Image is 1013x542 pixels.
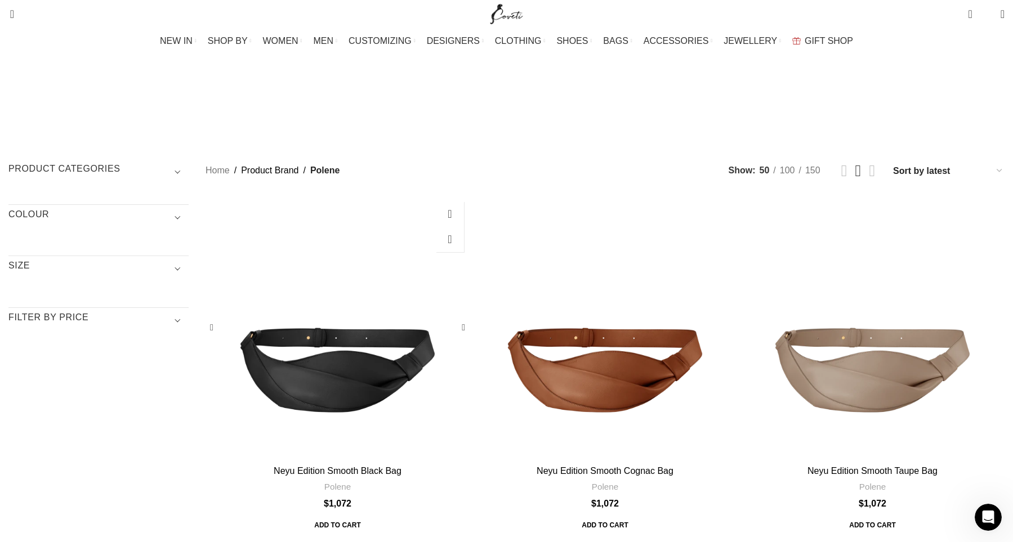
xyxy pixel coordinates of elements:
[556,35,588,46] span: SHOES
[981,3,992,25] div: My Wishlist
[427,30,484,52] a: DESIGNERS
[724,30,781,52] a: JEWELLERY
[160,35,193,46] span: NEW IN
[208,30,252,52] a: SHOP BY
[473,196,737,460] a: Neyu Edition Smooth Cognac Bag
[306,515,368,535] span: Add to cart
[274,466,401,476] a: Neyu Edition Smooth Black Bag
[969,6,978,14] span: 0
[314,30,337,52] a: MEN
[324,499,329,508] span: $
[805,35,853,46] span: GIFT SHOP
[8,259,189,279] h3: SIZE
[724,35,777,46] span: JEWELLERY
[314,35,334,46] span: MEN
[427,35,480,46] span: DESIGNERS
[3,30,1010,52] div: Main navigation
[574,515,636,535] a: Add to cart: “Neyu Edition Smooth Cognac Bag”
[306,515,368,535] a: Add to cart: “Neyu Edition Smooth Black Bag”
[3,3,14,25] a: Search
[495,35,542,46] span: CLOTHING
[603,30,632,52] a: BAGS
[859,481,886,492] a: Polene
[208,35,248,46] span: SHOP BY
[537,466,673,476] a: Neyu Edition Smooth Cognac Bag
[349,35,412,46] span: CUSTOMIZING
[349,30,416,52] a: CUSTOMIZING
[644,30,713,52] a: ACCESSORIES
[591,499,596,508] span: $
[436,201,464,227] a: Quick view
[859,499,864,508] span: $
[263,35,298,46] span: WOMEN
[841,515,903,535] a: Add to cart: “Neyu Edition Smooth Taupe Bag”
[603,35,628,46] span: BAGS
[160,30,197,52] a: NEW IN
[792,30,853,52] a: GIFT SHOP
[644,35,709,46] span: ACCESSORIES
[263,30,302,52] a: WOMEN
[556,30,592,52] a: SHOES
[841,515,903,535] span: Add to cart
[8,163,189,182] h3: Product categories
[8,311,189,330] h3: Filter by price
[574,515,636,535] span: Add to cart
[591,499,619,508] bdi: 1,072
[975,504,1002,531] iframe: Intercom live chat
[324,481,351,492] a: Polene
[859,499,886,508] bdi: 1,072
[792,37,801,44] img: GiftBag
[592,481,618,492] a: Polene
[740,196,1005,460] a: Neyu Edition Smooth Taupe Bag
[807,466,938,476] a: Neyu Edition Smooth Taupe Bag
[8,208,189,227] h3: COLOUR
[206,196,470,460] a: Neyu Edition Smooth Black Bag
[488,8,525,18] a: Site logo
[324,499,351,508] bdi: 1,072
[962,3,978,25] a: 0
[495,30,546,52] a: CLOTHING
[983,11,992,20] span: 0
